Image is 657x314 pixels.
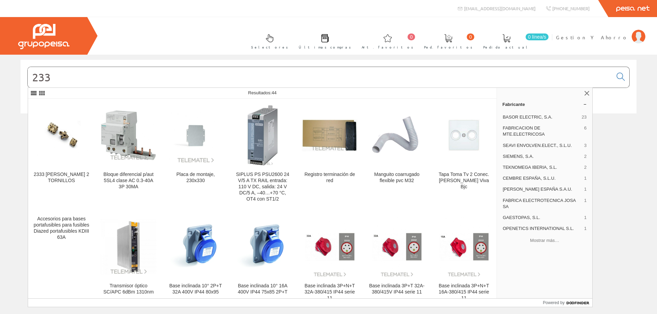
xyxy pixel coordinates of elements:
span: FABRICA ELECTROTECNICA JOSA SA [503,197,581,210]
span: GAESTOPAS, S.L. [503,215,581,221]
input: Buscar... [28,67,613,87]
div: Placa de montaje, 230x330 [168,172,223,184]
a: Manguito coarrugado flexible pvc M32 Manguito coarrugado flexible pvc M32 [363,99,430,210]
span: BASOR ELECTRIC, S.A. [503,114,579,120]
span: 1 [584,215,587,221]
span: [PERSON_NAME] ESPAÑA S.A.U. [503,186,581,192]
a: Placa de montaje, 230x330 Placa de montaje, 230x330 [162,99,229,210]
span: 1 [584,197,587,210]
a: 2333 GRAPA LATON 2 TORNILLOS 2333 [PERSON_NAME] 2 TORNILLOS [28,99,95,210]
img: Base inclinada 3P+T 32A-380/415V IP44 serie 11 [372,216,422,277]
span: 1 [584,226,587,232]
div: SIPLUS PS PSU2600 24 V/5 A TX RAIL entrada: 110 V DC, salida: 24 V DC/5 A, –40…+70 °C, OT4 con ST1/2 [235,172,291,202]
span: 2 [584,164,587,170]
span: 1 [584,186,587,192]
img: Base inclinada 3P+N+T 32A-380/415 IP44 serie 11 [305,216,355,277]
span: Powered by [543,300,565,306]
a: Base inclinada 10° 2P+T 32A 400V IP44 80x95 Base inclinada 10° 2P+T 32A 400V IP44 80x95 [162,210,229,309]
span: 44 [272,90,276,95]
img: Bloque diferencial p/aut 5SL4 clase AC 0.3-40A 3P 30MA [101,110,156,161]
span: FABRICACION DE MTE.ELECTRICOSA [503,125,581,137]
a: Gestion Y Ahorro [556,28,645,35]
div: © Grupo Peisa [21,122,636,128]
img: Transmisor óptico SC/APC 6dBm 1310nm [101,219,156,275]
span: [PHONE_NUMBER] [552,5,590,11]
img: Manguito coarrugado flexible pvc M32 [369,107,425,163]
div: Tapa Toma Tv 2 Conec. [PERSON_NAME] Viva Bjc [436,172,492,190]
span: CEMBRE ESPAÑA, S.L.U. [503,175,581,181]
span: TEKNOMEGA IBERIA, S.L. [503,164,581,170]
div: Base inclinada 10° 16A 400V IP44 75x85 2P+T [235,283,291,295]
button: Mostrar más… [500,235,590,246]
img: Base inclinada 10° 16A 400V IP44 75x85 2P+T [235,219,291,275]
span: Art. favoritos [362,44,413,51]
span: Ped. favoritos [424,44,473,51]
span: 2 [584,153,587,160]
div: Base inclinada 3P+N+T 32A-380/415 IP44 serie 11 [302,283,358,301]
img: Placa de montaje, 230x330 [168,107,223,163]
a: Base inclinada 3P+N+T 16A-380/415 IP44 serie 11 Base inclinada 3P+N+T 16A-380/415 IP44 serie 11 [430,210,497,309]
div: Transmisor óptico SC/APC 6dBm 1310nm [101,283,156,295]
img: Tapa Toma Tv 2 Conec. Blanca Viva Bjc [436,107,492,163]
div: Base inclinada 3P+T 32A-380/415V IP44 serie 11 [369,283,425,295]
span: SEAVI ENVOLVEN.ELECT., S.L.U. [503,142,581,149]
div: Base inclinada 3P+N+T 16A-380/415 IP44 serie 11 [436,283,492,301]
img: SIPLUS PS PSU2600 24 V/5 A TX RAIL entrada: 110 V DC, salida: 24 V DC/5 A, –40…+70 °C, OT4 con ST1/2 [247,105,278,166]
div: Base inclinada 10° 2P+T 32A 400V IP44 80x95 [168,283,223,295]
span: Gestion Y Ahorro [556,34,628,41]
span: 1 [584,175,587,181]
div: Bloque diferencial p/aut 5SL4 clase AC 0.3-40A 3P 30MA [101,172,156,190]
a: Últimas compras [292,28,355,53]
a: Tapa Toma Tv 2 Conec. Blanca Viva Bjc Tapa Toma Tv 2 Conec. [PERSON_NAME] Viva Bjc [430,99,497,210]
span: 6 [584,125,587,137]
span: SIEMENS, S.A. [503,153,581,160]
a: Base inclinada 3P+N+T 32A-380/415 IP44 serie 11 Base inclinada 3P+N+T 32A-380/415 IP44 serie 11 [296,210,363,309]
img: Base inclinada 3P+N+T 16A-380/415 IP44 serie 11 [439,216,489,277]
a: Base inclinada 10° 16A 400V IP44 75x85 2P+T Base inclinada 10° 16A 400V IP44 75x85 2P+T [229,210,296,309]
div: 2333 [PERSON_NAME] 2 TORNILLOS [34,172,89,184]
img: Grupo Peisa [18,24,69,49]
span: Pedido actual [483,44,530,51]
a: Powered by [543,299,593,307]
span: OPENETICS INTERNATIONAL S.L. [503,226,581,232]
span: 23 [582,114,587,120]
div: Accesorios para bases portafusibles para fusibles Diazed portafusibles KDIII 63A [34,216,89,241]
span: [EMAIL_ADDRESS][DOMAIN_NAME] [464,5,536,11]
span: Resultados: [248,90,276,95]
a: Fabricante [497,99,592,110]
span: Últimas compras [299,44,351,51]
div: Manguito coarrugado flexible pvc M32 [369,172,425,184]
img: Base inclinada 10° 2P+T 32A 400V IP44 80x95 [168,219,223,275]
a: Bloque diferencial p/aut 5SL4 clase AC 0.3-40A 3P 30MA Bloque diferencial p/aut 5SL4 clase AC 0.3... [95,99,162,210]
a: Selectores [244,28,292,53]
span: 0 línea/s [526,33,549,40]
a: Base inclinada 3P+T 32A-380/415V IP44 serie 11 Base inclinada 3P+T 32A-380/415V IP44 serie 11 [363,210,430,309]
a: Transmisor óptico SC/APC 6dBm 1310nm Transmisor óptico SC/APC 6dBm 1310nm [95,210,162,309]
div: Registro terminación de red [302,172,358,184]
a: SIPLUS PS PSU2600 24 V/5 A TX RAIL entrada: 110 V DC, salida: 24 V DC/5 A, –40…+70 °C, OT4 con ST... [229,99,296,210]
span: 0 [408,33,415,40]
img: Registro terminación de red [302,119,358,151]
a: Registro terminación de red Registro terminación de red [296,99,363,210]
a: Accesorios para bases portafusibles para fusibles Diazed portafusibles KDIII 63A [28,210,95,309]
img: 2333 GRAPA LATON 2 TORNILLOS [34,114,89,156]
span: Selectores [251,44,288,51]
span: 0 [467,33,474,40]
span: 3 [584,142,587,149]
